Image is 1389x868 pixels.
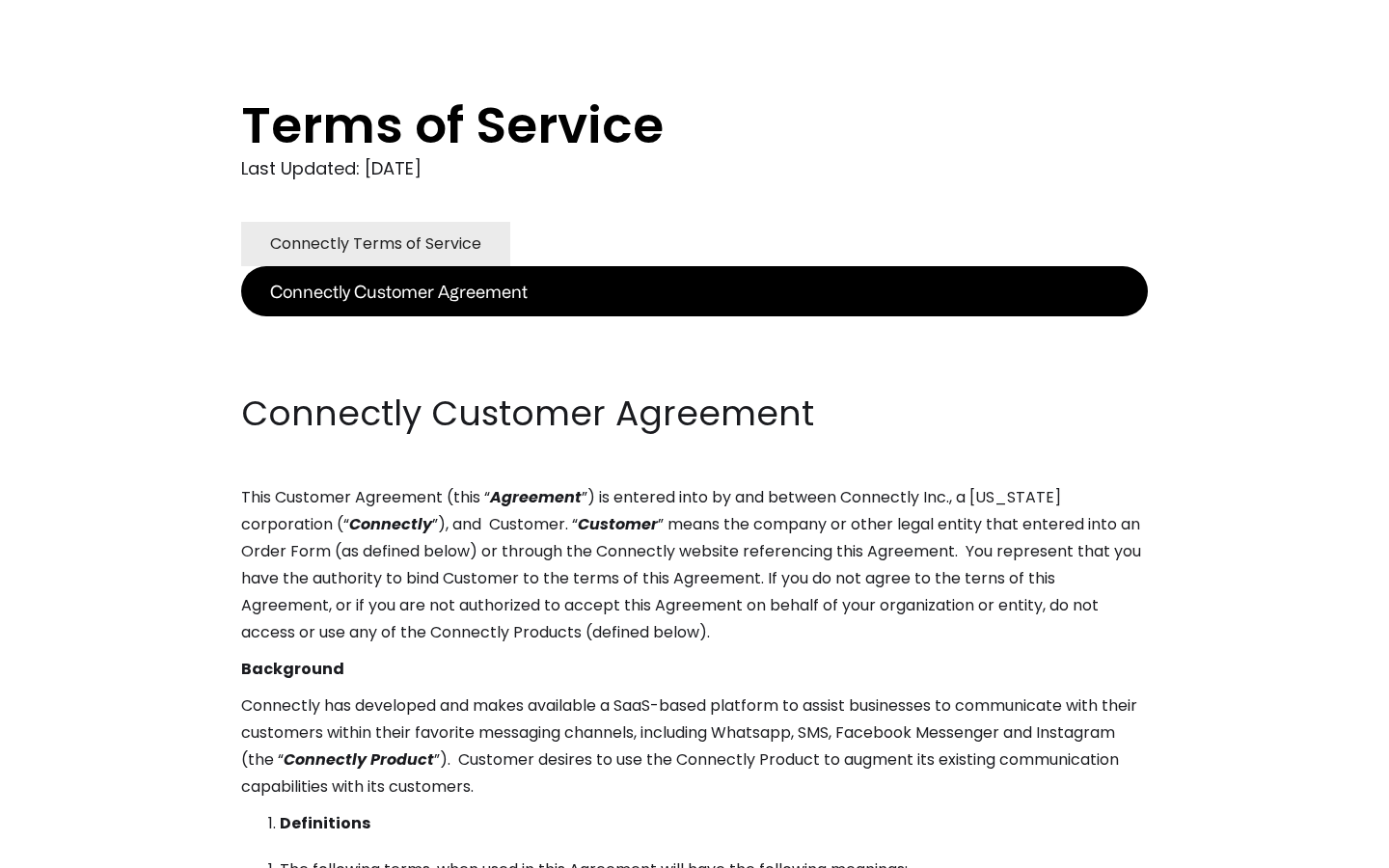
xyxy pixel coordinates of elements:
[39,834,116,861] ul: Language list
[270,231,481,258] div: Connectly Terms of Service
[284,748,434,771] em: Connectly Product
[270,278,528,305] div: Connectly Customer Agreement
[241,96,1071,154] h1: Terms of Service
[241,658,344,680] strong: Background
[490,486,582,508] em: Agreement
[578,513,658,535] em: Customer
[241,154,1148,183] div: Last Updated: [DATE]
[349,513,432,535] em: Connectly
[241,353,1148,380] p: ‍
[241,484,1148,646] p: This Customer Agreement (this “ ”) is entered into by and between Connectly Inc., a [US_STATE] co...
[19,832,116,861] aside: Language selected: English
[241,692,1148,800] p: Connectly has developed and makes available a SaaS-based platform to assist businesses to communi...
[280,812,370,834] strong: Definitions
[241,390,1148,438] h2: Connectly Customer Agreement
[241,316,1148,343] p: ‍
